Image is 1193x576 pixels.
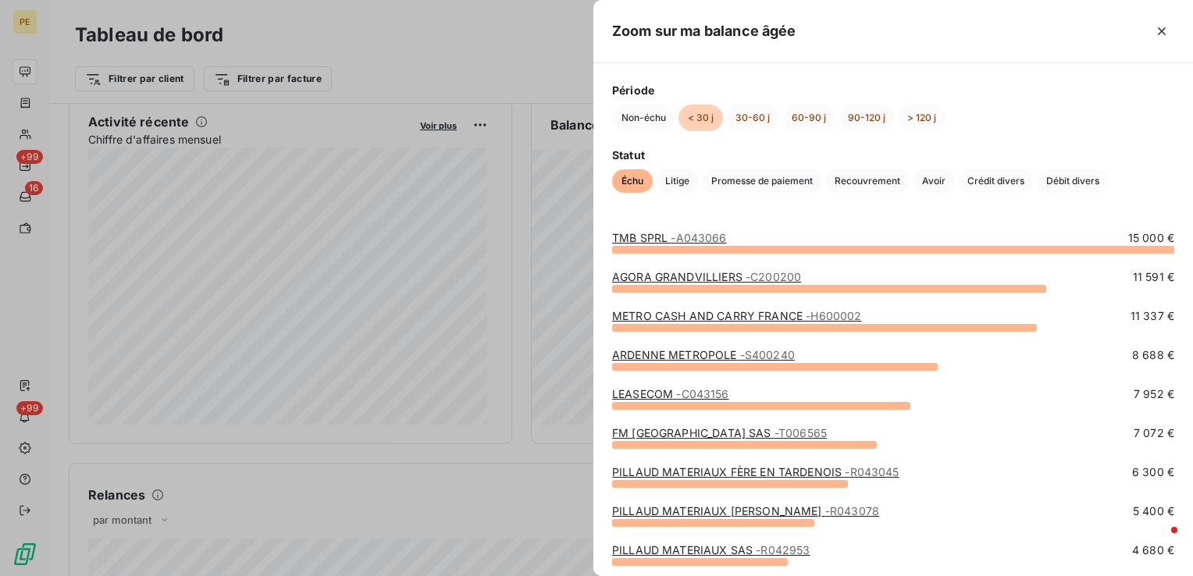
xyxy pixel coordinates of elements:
[656,169,699,193] button: Litige
[1134,425,1174,441] span: 7 072 €
[671,231,726,244] span: - A043066
[612,465,899,478] a: PILLAUD MATERIAUX FÈRE EN TARDENOIS
[612,20,796,42] h5: Zoom sur ma balance âgée
[898,105,945,131] button: > 120 j
[702,169,822,193] button: Promesse de paiement
[612,387,729,400] a: LEASECOM
[1133,503,1174,519] span: 5 400 €
[958,169,1034,193] button: Crédit divers
[746,270,801,283] span: - C200200
[756,543,810,556] span: - R042953
[676,387,728,400] span: - C043156
[726,105,779,131] button: 30-60 j
[1133,269,1174,285] span: 11 591 €
[825,504,879,517] span: - R043078
[612,270,801,283] a: AGORA GRANDVILLIERS
[1132,464,1174,480] span: 6 300 €
[612,504,879,517] a: PILLAUD MATERIAUX [PERSON_NAME]
[612,147,1174,163] span: Statut
[612,309,861,322] a: METRO CASH AND CARRY FRANCE
[612,231,727,244] a: TMB SPRL
[1131,308,1174,324] span: 11 337 €
[825,169,910,193] button: Recouvrement
[740,348,795,361] span: - S400240
[1132,542,1174,558] span: 4 680 €
[775,426,827,439] span: - T006565
[913,169,955,193] button: Avoir
[1140,523,1177,560] iframe: Intercom live chat
[845,465,899,478] span: - R043045
[612,169,653,193] button: Échu
[678,105,723,131] button: < 30 j
[612,82,1174,98] span: Période
[612,105,675,131] button: Non-échu
[1132,347,1174,363] span: 8 688 €
[782,105,835,131] button: 60-90 j
[612,348,795,361] a: ARDENNE METROPOLE
[1128,230,1174,246] span: 15 000 €
[1037,169,1109,193] button: Débit divers
[806,309,861,322] span: - H600002
[839,105,895,131] button: 90-120 j
[612,543,810,556] a: PILLAUD MATERIAUX SAS
[612,426,827,439] a: FM [GEOGRAPHIC_DATA] SAS
[1134,386,1174,402] span: 7 952 €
